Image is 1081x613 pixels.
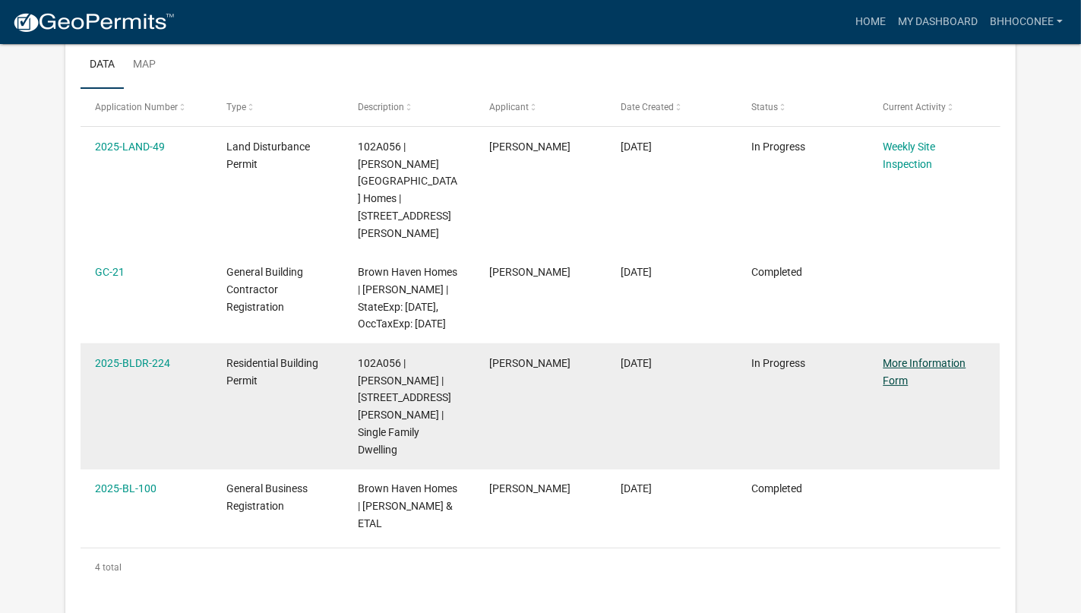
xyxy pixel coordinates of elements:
span: Residential Building Permit [226,357,318,387]
a: BHHOconee [984,8,1069,36]
span: Terrie Moon [489,357,571,369]
a: 2025-BL-100 [95,482,156,495]
datatable-header-cell: Current Activity [868,89,1000,125]
datatable-header-cell: Status [737,89,868,125]
span: Applicant [489,102,529,112]
span: Date Created [621,102,674,112]
span: 07/22/2025 [621,266,652,278]
span: Land Disturbance Permit [226,141,310,170]
datatable-header-cell: Type [212,89,343,125]
div: 4 total [81,548,1000,586]
a: 2025-LAND-49 [95,141,165,153]
span: Completed [752,266,803,278]
span: Terrie Moon [489,141,571,153]
span: General Business Registration [226,482,308,512]
datatable-header-cell: Applicant [475,89,606,125]
a: Data [81,41,124,90]
span: 04/30/2025 [621,482,652,495]
a: 2025-BLDR-224 [95,357,170,369]
span: 07/23/2025 [621,141,652,153]
span: Completed [752,482,803,495]
a: Home [849,8,892,36]
span: Brown Haven Homes | John Allen | StateExp: 07/30/2026, OccTaxExp: 12/31/2025 [358,266,457,330]
span: In Progress [752,357,806,369]
a: My Dashboard [892,8,984,36]
a: More Information Form [883,357,966,387]
span: Current Activity [883,102,946,112]
span: Terrie Moon [489,482,571,495]
datatable-header-cell: Application Number [81,89,212,125]
span: 07/19/2025 [621,357,652,369]
span: Status [752,102,779,112]
span: Description [358,102,404,112]
span: Type [226,102,246,112]
datatable-header-cell: Description [343,89,475,125]
span: General Building Contractor Registration [226,266,303,313]
span: 102A056 | Terrie Moon - Brown Haven Homes | 115 ELLMAN DR [358,141,457,239]
span: Application Number [95,102,178,112]
span: Terrie Moon [489,266,571,278]
span: Brown Haven Homes | KIRCHHOFF MARC A & ETAL [358,482,457,529]
a: Weekly Site Inspection [883,141,935,170]
a: GC-21 [95,266,125,278]
datatable-header-cell: Date Created [606,89,738,125]
span: 102A056 | TIRADO JAVIER | 115 ELLMAN DR | Single Family Dwelling [358,357,451,456]
span: In Progress [752,141,806,153]
a: Map [124,41,165,90]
